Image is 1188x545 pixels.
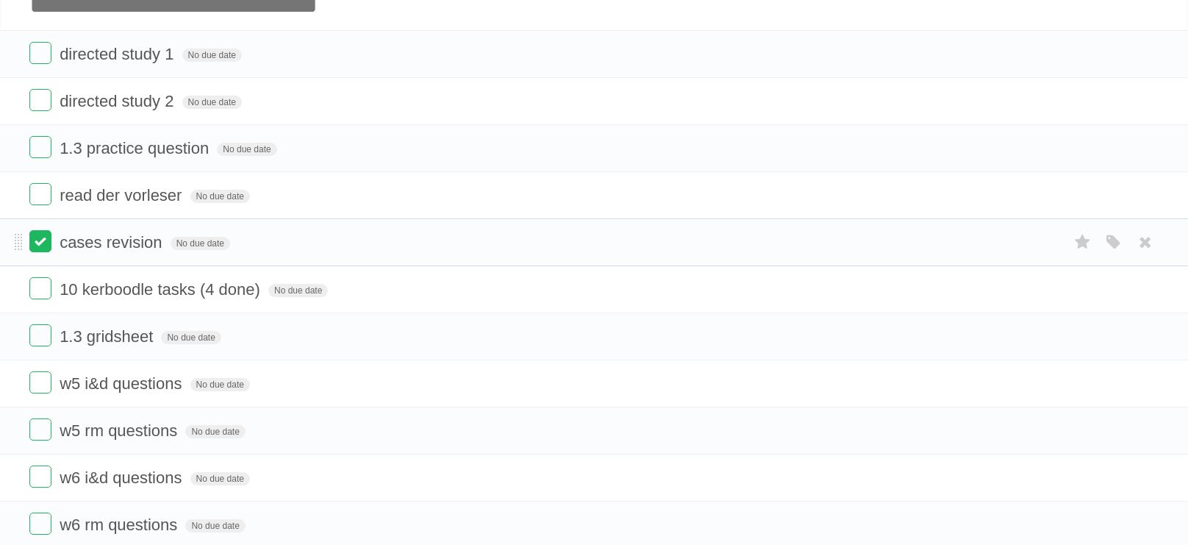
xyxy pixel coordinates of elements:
span: directed study 1 [60,45,177,63]
label: Done [29,136,51,158]
span: w5 rm questions [60,421,181,440]
span: w6 rm questions [60,516,181,534]
label: Done [29,371,51,393]
span: No due date [185,519,245,532]
span: cases revision [60,233,165,252]
label: Done [29,230,51,252]
label: Done [29,277,51,299]
span: w5 i&d questions [60,374,185,393]
span: No due date [185,425,245,438]
span: No due date [182,96,242,109]
span: 1.3 gridsheet [60,327,157,346]
label: Done [29,418,51,441]
label: Done [29,183,51,205]
span: No due date [161,331,221,344]
span: No due date [190,190,250,203]
span: read der vorleser [60,186,185,204]
span: 1.3 practice question [60,139,212,157]
label: Done [29,324,51,346]
span: No due date [190,378,250,391]
label: Done [29,513,51,535]
span: w6 i&d questions [60,469,185,487]
label: Star task [1069,230,1097,254]
span: No due date [190,472,250,485]
span: 10 kerboodle tasks (4 done) [60,280,264,299]
label: Done [29,42,51,64]
span: No due date [171,237,230,250]
label: Done [29,89,51,111]
span: directed study 2 [60,92,177,110]
span: No due date [182,49,242,62]
span: No due date [268,284,328,297]
label: Done [29,466,51,488]
span: No due date [217,143,276,156]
